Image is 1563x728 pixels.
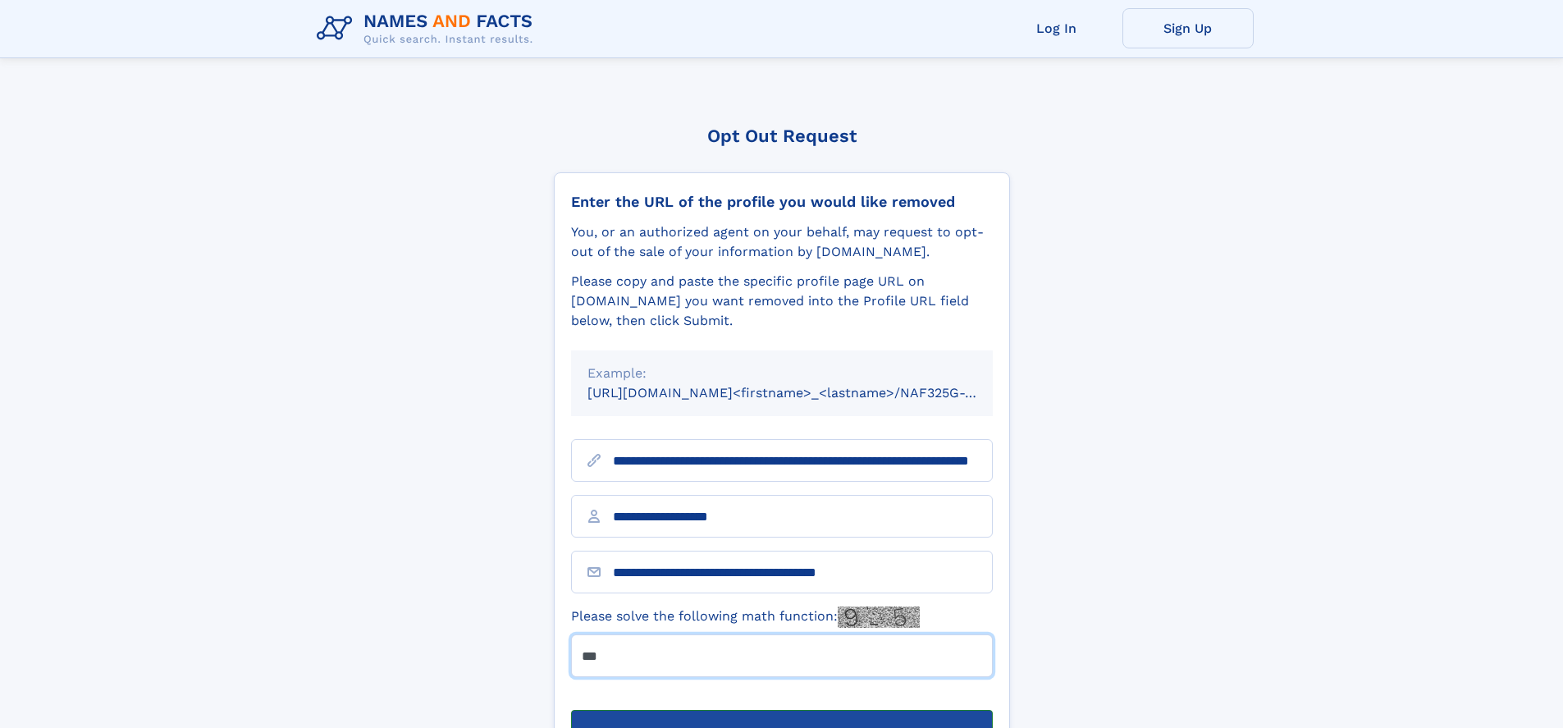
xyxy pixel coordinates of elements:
a: Log In [991,8,1122,48]
div: You, or an authorized agent on your behalf, may request to opt-out of the sale of your informatio... [571,222,993,262]
div: Example: [587,364,976,383]
div: Please copy and paste the specific profile page URL on [DOMAIN_NAME] you want removed into the Pr... [571,272,993,331]
small: [URL][DOMAIN_NAME]<firstname>_<lastname>/NAF325G-xxxxxxxx [587,385,1024,401]
div: Enter the URL of the profile you would like removed [571,193,993,211]
a: Sign Up [1122,8,1254,48]
img: Logo Names and Facts [310,7,546,51]
label: Please solve the following math function: [571,607,920,628]
div: Opt Out Request [554,126,1010,146]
